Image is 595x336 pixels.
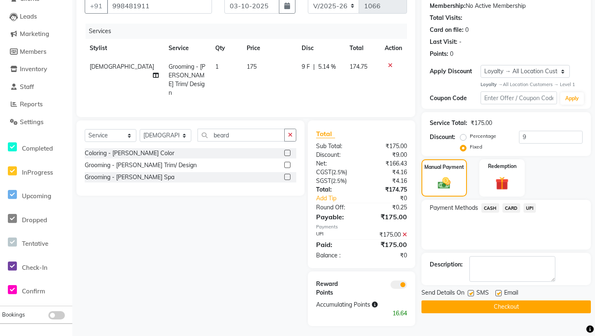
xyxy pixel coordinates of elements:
div: Accumulating Points [310,300,388,309]
span: 174.75 [350,63,367,70]
strong: Loyalty → [481,82,502,87]
span: [DEMOGRAPHIC_DATA] [90,63,154,70]
a: Members [2,47,70,57]
div: 0 [450,50,453,58]
th: Total [345,39,380,58]
a: Leads [2,12,70,22]
a: Add Tip [310,194,370,203]
div: ₹175.00 [362,240,413,250]
input: Enter Offer / Coupon Code [481,91,557,104]
a: Settings [2,118,70,127]
div: All Location Customers → Level 1 [481,81,583,88]
div: Last Visit: [430,38,457,46]
div: ₹0.25 [362,203,413,212]
div: ₹175.00 [362,212,413,222]
span: SGST [316,177,331,185]
div: Paid: [310,240,362,250]
span: 2.5% [333,178,345,184]
span: Bookings [2,311,25,318]
span: 5.14 % [318,62,336,71]
span: Leads [20,12,37,20]
div: Reward Points [310,280,362,297]
div: ₹175.00 [362,142,413,151]
a: Reports [2,100,70,109]
span: CASH [481,203,499,213]
label: Percentage [470,132,496,140]
div: Apply Discount [430,67,481,76]
img: _cash.svg [434,176,455,190]
div: Description: [430,260,463,269]
div: Payments [316,223,407,230]
span: Members [20,48,46,55]
div: ₹175.00 [362,230,413,239]
a: Marketing [2,29,70,39]
div: Services [86,24,413,39]
th: Service [164,39,211,58]
span: SMS [476,288,489,299]
span: 1 [215,63,219,70]
div: ₹9.00 [362,151,413,159]
span: CGST [316,168,331,176]
div: 16.64 [310,309,413,318]
div: ₹175.00 [471,119,492,127]
span: Staff [20,83,34,91]
div: Payable: [310,212,362,222]
div: Discount: [430,133,455,142]
th: Disc [297,39,345,58]
span: Reports [20,100,43,108]
div: Coupon Code [430,94,481,103]
span: 175 [247,63,257,70]
div: ( ) [310,177,362,185]
div: Membership: [430,2,466,10]
span: Tentative [22,240,48,247]
span: Settings [20,118,43,126]
div: Card on file: [430,26,464,34]
span: Send Details On [421,288,464,299]
span: | [313,62,315,71]
th: Price [242,39,297,58]
a: Staff [2,82,70,92]
label: Redemption [488,163,516,170]
span: UPI [524,203,536,213]
div: ₹174.75 [362,185,413,194]
div: ₹4.16 [362,168,413,177]
div: UPI [310,230,362,239]
div: Net: [310,159,362,168]
span: InProgress [22,168,53,176]
input: Search or Scan [198,129,285,142]
button: Apply [560,92,584,105]
div: ₹4.16 [362,177,413,185]
span: Confirm [22,287,45,295]
div: Total: [310,185,362,194]
div: Grooming - [PERSON_NAME] Spa [85,173,174,182]
span: Payment Methods [430,204,478,212]
div: Total Visits: [430,14,462,22]
div: Sub Total: [310,142,362,151]
span: Upcoming [22,192,51,200]
div: ( ) [310,168,362,177]
button: Checkout [421,300,591,313]
span: Inventory [20,65,47,73]
label: Fixed [470,143,482,151]
th: Stylist [85,39,164,58]
div: Discount: [310,151,362,159]
div: Balance : [310,251,362,260]
div: ₹0 [362,251,413,260]
span: Grooming - [PERSON_NAME] Trim/ Design [169,63,205,96]
th: Action [380,39,407,58]
span: Email [504,288,518,299]
div: Points: [430,50,448,58]
span: 9 F [302,62,310,71]
span: CARD [502,203,520,213]
span: Check-In [22,264,48,271]
span: Dropped [22,216,47,224]
img: _gift.svg [491,175,513,192]
div: ₹166.43 [362,159,413,168]
th: Qty [210,39,242,58]
div: - [459,38,462,46]
span: Total [316,130,335,138]
div: Grooming - [PERSON_NAME] Trim/ Design [85,161,197,170]
div: No Active Membership [430,2,583,10]
span: 2.5% [333,169,345,175]
div: ₹0 [370,194,413,203]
